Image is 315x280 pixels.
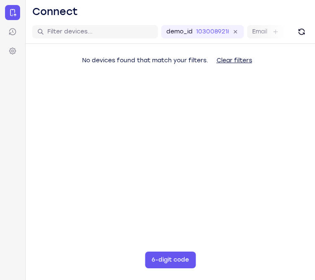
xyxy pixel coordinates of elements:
[295,25,308,38] button: Refresh
[5,43,20,59] a: Settings
[32,5,78,18] h1: Connect
[210,52,259,69] button: Clear filters
[5,24,20,39] a: Sessions
[82,57,208,64] span: No devices found that match your filters.
[252,28,267,36] label: Email
[145,252,196,268] button: 6-digit code
[5,5,20,20] a: Connect
[47,28,153,36] input: Filter devices...
[166,28,193,36] label: demo_id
